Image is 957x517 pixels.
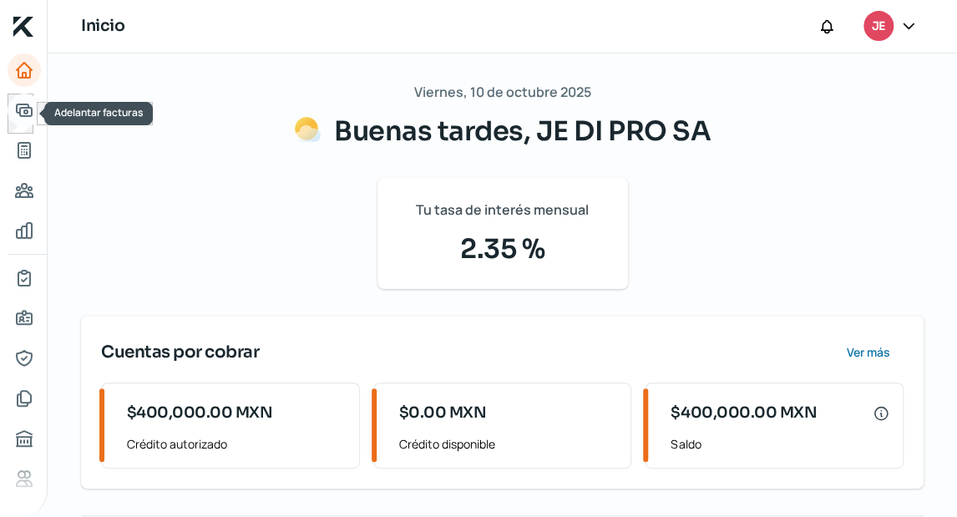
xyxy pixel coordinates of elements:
a: Adelantar facturas [8,94,41,127]
span: 2.35 % [397,229,608,269]
span: Ver más [847,347,890,358]
span: $400,000.00 MXN [671,402,817,424]
span: Saldo [671,433,889,454]
span: Buenas tardes, JE DI PRO SA [334,114,711,148]
span: $400,000.00 MXN [127,402,273,424]
img: Saludos [294,116,321,143]
a: Referencias [8,462,41,495]
a: Información general [8,302,41,335]
span: JE [872,17,884,37]
span: Crédito disponible [399,433,618,454]
a: Pago a proveedores [8,174,41,207]
a: Buró de crédito [8,422,41,455]
a: Tus créditos [8,134,41,167]
h1: Inicio [81,14,124,38]
span: Cuentas por cobrar [101,340,259,365]
span: Adelantar facturas [54,105,143,119]
a: Mis finanzas [8,214,41,247]
span: Tu tasa de interés mensual [416,198,589,222]
span: Viernes, 10 de octubre 2025 [414,80,591,104]
a: Representantes [8,342,41,375]
span: $0.00 MXN [399,402,487,424]
a: Mi contrato [8,261,41,295]
button: Ver más [833,336,904,369]
a: Inicio [8,53,41,87]
span: Crédito autorizado [127,433,346,454]
a: Documentos [8,382,41,415]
